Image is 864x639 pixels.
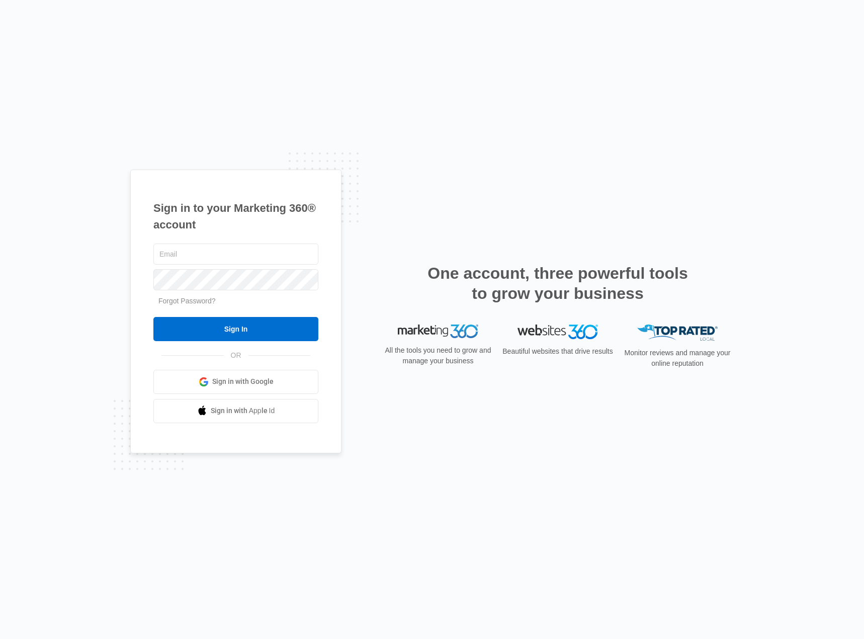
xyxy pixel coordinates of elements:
[153,399,318,423] a: Sign in with Apple Id
[424,263,691,303] h2: One account, three powerful tools to grow your business
[158,297,216,305] a: Forgot Password?
[211,406,275,416] span: Sign in with Apple Id
[153,370,318,394] a: Sign in with Google
[212,376,274,387] span: Sign in with Google
[398,325,478,339] img: Marketing 360
[517,325,598,339] img: Websites 360
[153,200,318,233] h1: Sign in to your Marketing 360® account
[153,317,318,341] input: Sign In
[637,325,718,341] img: Top Rated Local
[224,350,248,361] span: OR
[153,244,318,265] input: Email
[501,346,614,357] p: Beautiful websites that drive results
[382,345,494,366] p: All the tools you need to grow and manage your business
[621,348,734,369] p: Monitor reviews and manage your online reputation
